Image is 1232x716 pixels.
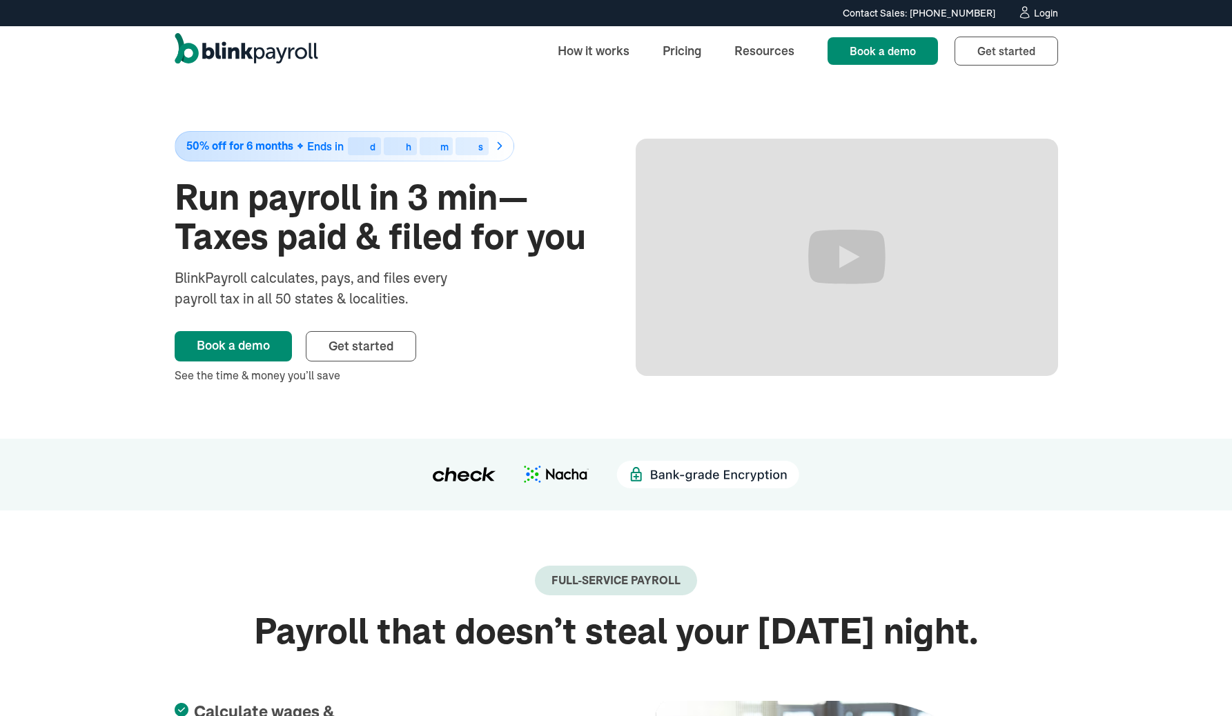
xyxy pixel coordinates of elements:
div: s [478,142,483,152]
div: Login [1034,8,1058,18]
span: Get started [977,44,1035,58]
div: Full-Service payroll [551,574,681,587]
a: Login [1017,6,1058,21]
div: d [370,142,375,152]
span: Book a demo [850,44,916,58]
div: Contact Sales: [PHONE_NUMBER] [843,6,995,21]
a: Resources [723,36,805,66]
span: Ends in [307,139,344,153]
div: m [440,142,449,152]
h1: Run payroll in 3 min—Taxes paid & filed for you [175,178,597,257]
a: Pricing [652,36,712,66]
div: See the time & money you’ll save [175,367,597,384]
h2: Payroll that doesn’t steal your [DATE] night. [175,612,1058,651]
a: Book a demo [828,37,938,65]
a: Book a demo [175,331,292,361]
a: 50% off for 6 monthsEnds indhms [175,131,597,161]
div: BlinkPayroll calculates, pays, and files every payroll tax in all 50 states & localities. [175,268,484,309]
span: 50% off for 6 months [186,140,293,152]
a: Get started [955,37,1058,66]
a: home [175,33,318,69]
a: Get started [306,331,416,361]
a: How it works [547,36,641,66]
span: Get started [329,338,393,354]
div: h [406,142,411,152]
iframe: Run Payroll in 3 min with BlinkPayroll [636,139,1058,376]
